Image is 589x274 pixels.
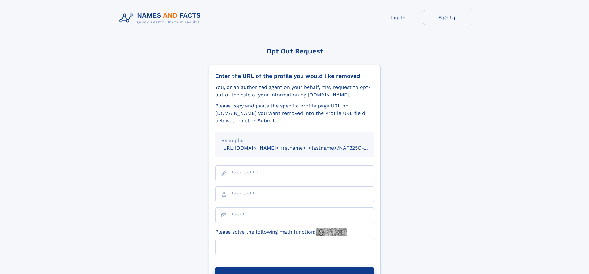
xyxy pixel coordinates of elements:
[423,10,472,25] a: Sign Up
[117,10,206,27] img: Logo Names and Facts
[215,84,374,99] div: You, or an authorized agent on your behalf, may request to opt-out of the sale of your informatio...
[373,10,423,25] a: Log In
[215,73,374,79] div: Enter the URL of the profile you would like removed
[221,137,368,144] div: Example:
[215,228,347,236] label: Please solve the following math function:
[221,145,386,151] small: [URL][DOMAIN_NAME]<firstname>_<lastname>/NAF325G-xxxxxxxx
[209,47,381,55] div: Opt Out Request
[215,102,374,124] div: Please copy and paste the specific profile page URL on [DOMAIN_NAME] you want removed into the Pr...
